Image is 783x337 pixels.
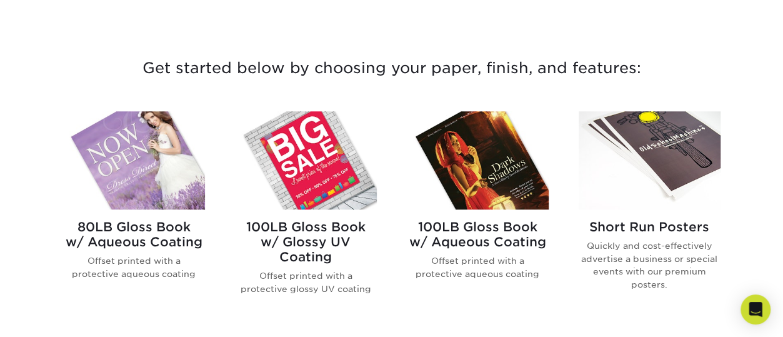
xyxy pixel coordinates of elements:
h2: 80LB Gloss Book w/ Aqueous Coating [63,219,205,249]
p: Offset printed with a protective glossy UV coating [235,269,377,295]
a: 80LB Gloss Book<br/>w/ Aqueous Coating Posters 80LB Gloss Bookw/ Aqueous Coating Offset printed w... [63,111,205,315]
h2: 100LB Gloss Book w/ Glossy UV Coating [235,219,377,264]
img: 100LB Gloss Book<br/>w/ Glossy UV Coating Posters [235,111,377,209]
img: Short Run Posters Posters [579,111,721,209]
p: Offset printed with a protective aqueous coating [63,254,205,280]
a: 100LB Gloss Book<br/>w/ Glossy UV Coating Posters 100LB Gloss Bookw/ Glossy UV Coating Offset pri... [235,111,377,315]
a: 100LB Gloss Book<br/>w/ Aqueous Coating Posters 100LB Gloss Bookw/ Aqueous Coating Offset printed... [407,111,549,315]
img: 100LB Gloss Book<br/>w/ Aqueous Coating Posters [407,111,549,209]
p: Quickly and cost-effectively advertise a business or special events with our premium posters. [579,239,721,291]
a: Short Run Posters Posters Short Run Posters Quickly and cost-effectively advertise a business or ... [579,111,721,315]
div: Open Intercom Messenger [741,294,771,324]
p: Offset printed with a protective aqueous coating [407,254,549,280]
h2: 100LB Gloss Book w/ Aqueous Coating [407,219,549,249]
h3: Get started below by choosing your paper, finish, and features: [26,40,757,96]
img: 80LB Gloss Book<br/>w/ Aqueous Coating Posters [63,111,205,209]
h2: Short Run Posters [579,219,721,234]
